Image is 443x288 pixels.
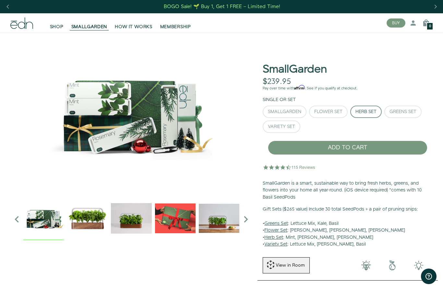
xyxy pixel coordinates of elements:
u: Flower Set [264,227,287,234]
p: SmallGarden is a smart, sustainable way to bring fresh herbs, greens, and flowers into your home ... [263,180,433,201]
a: BOGO Sale! 🌱 Buy 1, Get 1 FREE – Limited Time! [163,2,281,12]
u: Greens Set [264,220,288,227]
u: Variety Set [264,241,287,248]
button: SmallGarden [263,106,306,118]
span: MEMBERSHIP [160,24,191,30]
div: BOGO Sale! 🌱 Buy 1, Get 1 FREE – Limited Time! [164,3,280,10]
i: Next slide [239,213,252,226]
img: edn-holiday-value-herbs-1-square_1000x.png [10,33,252,195]
iframe: Opens a widget where you can find more information [421,269,437,285]
button: Variety Set [263,121,300,133]
p: • : Lettuce Mix, Kale, Basil • : [PERSON_NAME], [PERSON_NAME], [PERSON_NAME] • : Mint, [PERSON_NA... [263,206,433,248]
div: Greens Set [389,109,416,114]
label: Single or Set [263,97,296,103]
span: Affirm [294,85,305,90]
div: View in Room [275,262,305,269]
div: Variety Set [268,124,295,129]
span: 0 [429,25,431,28]
button: Greens Set [384,106,422,118]
a: SHOP [46,16,67,30]
img: 4.5 star rating [263,161,316,174]
a: MEMBERSHIP [156,16,195,30]
div: 1 / 6 [67,198,108,240]
i: Previous slide [10,213,23,226]
div: $239.95 [263,77,291,86]
span: HOW IT WORKS [115,24,152,30]
div: SmallGarden [268,109,301,114]
span: SMALLGARDEN [71,24,107,30]
a: SMALLGARDEN [67,16,111,30]
img: edn-smallgarden-tech.png [405,260,432,270]
img: edn-holiday-value-herbs-1-square_1000x.png [23,198,64,238]
img: green-earth.png [379,260,405,270]
button: BUY [387,18,405,28]
div: 3 / 6 [155,198,196,240]
p: Pay over time with . See if you qualify at checkout. [263,86,433,91]
img: Official-EDN-SMALLGARDEN-HERB-HERO-SLV-2000px_1024x.png [67,198,108,238]
div: 2 / 6 [111,198,151,240]
button: ADD TO CART [268,141,427,155]
img: edn-smallgarden-mixed-herbs-table-product-2000px_1024x.jpg [199,198,239,238]
h1: SmallGarden [263,63,327,75]
b: Gift Sets ($265 value) Include 30 total SeedPods + a pair of pruning snips: [263,206,418,213]
button: View in Room [263,257,310,273]
a: HOW IT WORKS [111,16,156,30]
img: EMAILS_-_Holiday_21_PT1_28_9986b34a-7908-4121-b1c1-9595d1e43abe_1024x.png [155,198,196,238]
button: Flower Set [309,106,348,118]
img: 001-light-bulb.png [353,260,379,270]
div: Herb Set [355,109,377,114]
span: SHOP [50,24,64,30]
u: Herb Set [264,234,283,241]
div: 4 / 6 [199,198,239,240]
button: Herb Set [350,106,382,118]
img: edn-trim-basil.2021-09-07_14_55_24_1024x.gif [111,198,151,238]
div: Flower Set [314,109,342,114]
